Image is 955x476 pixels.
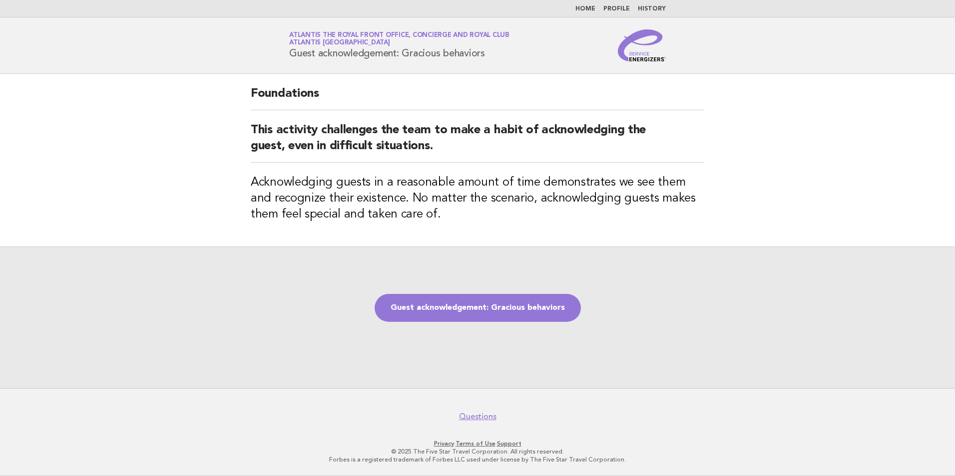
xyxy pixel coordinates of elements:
[638,6,666,12] a: History
[375,294,581,322] a: Guest acknowledgement: Gracious behaviors
[459,412,496,422] a: Questions
[251,175,704,223] h3: Acknowledging guests in a reasonable amount of time demonstrates we see them and recognize their ...
[618,29,666,61] img: Service Energizers
[172,440,783,448] p: · ·
[289,32,509,46] a: Atlantis The Royal Front Office, Concierge and Royal ClubAtlantis [GEOGRAPHIC_DATA]
[603,6,630,12] a: Profile
[575,6,595,12] a: Home
[251,122,704,163] h2: This activity challenges the team to make a habit of acknowledging the guest, even in difficult s...
[497,440,521,447] a: Support
[434,440,454,447] a: Privacy
[251,86,704,110] h2: Foundations
[172,448,783,456] p: © 2025 The Five Star Travel Corporation. All rights reserved.
[172,456,783,464] p: Forbes is a registered trademark of Forbes LLC used under license by The Five Star Travel Corpora...
[456,440,495,447] a: Terms of Use
[289,32,509,58] h1: Guest acknowledgement: Gracious behaviors
[289,40,390,46] span: Atlantis [GEOGRAPHIC_DATA]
